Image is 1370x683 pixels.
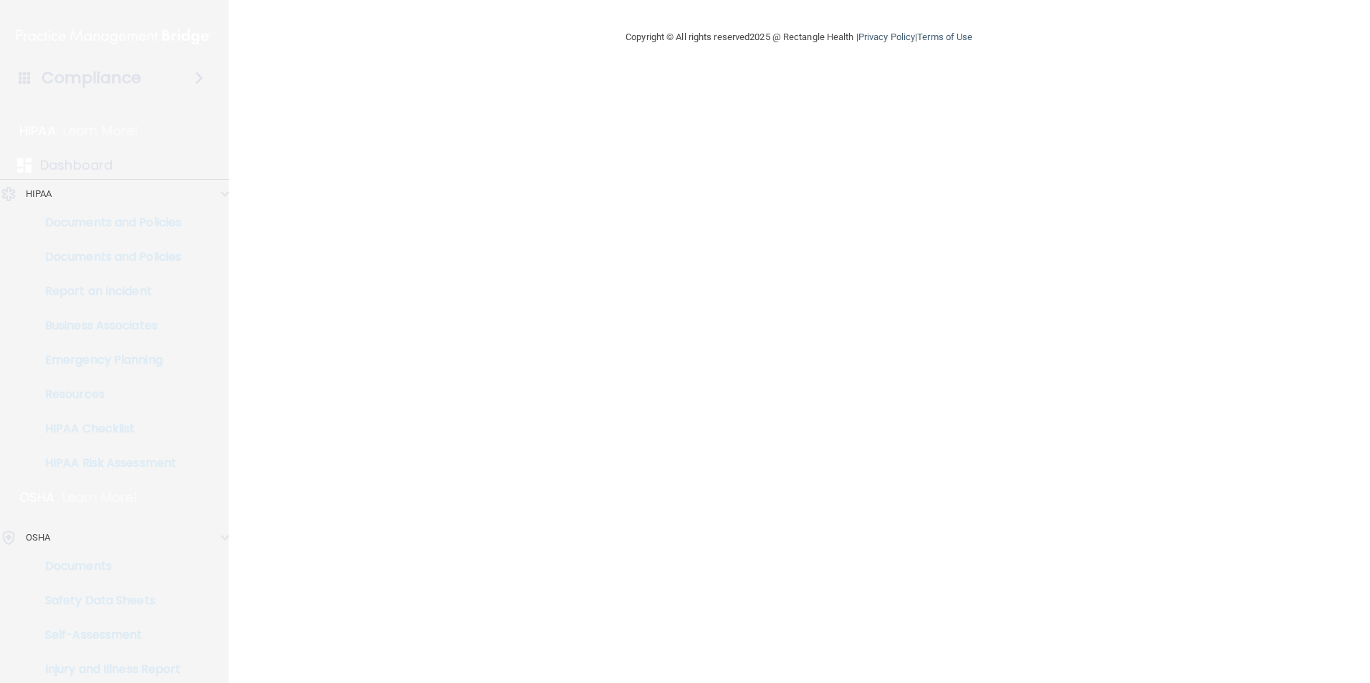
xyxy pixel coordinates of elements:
[26,185,52,203] p: HIPAA
[9,353,205,367] p: Emergency Planning
[9,422,205,436] p: HIPAA Checklist
[537,14,1060,60] div: Copyright © All rights reserved 2025 @ Rectangle Health | |
[9,456,205,470] p: HIPAA Risk Assessment
[9,215,205,230] p: Documents and Policies
[9,284,205,299] p: Report an Incident
[9,559,205,573] p: Documents
[62,489,138,506] p: Learn More!
[17,157,208,174] a: Dashboard
[16,22,211,51] img: PMB logo
[9,319,205,333] p: Business Associates
[40,157,112,174] p: Dashboard
[9,594,205,608] p: Safety Data Sheets
[19,122,56,140] p: HIPAA
[42,68,141,88] h4: Compliance
[917,32,972,42] a: Terms of Use
[26,529,50,546] p: OSHA
[19,489,55,506] p: OSHA
[9,250,205,264] p: Documents and Policies
[17,158,32,173] img: dashboard.aa5b2476.svg
[858,32,915,42] a: Privacy Policy
[9,387,205,402] p: Resources
[9,662,205,677] p: Injury and Illness Report
[63,122,139,140] p: Learn More!
[9,628,205,642] p: Self-Assessment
